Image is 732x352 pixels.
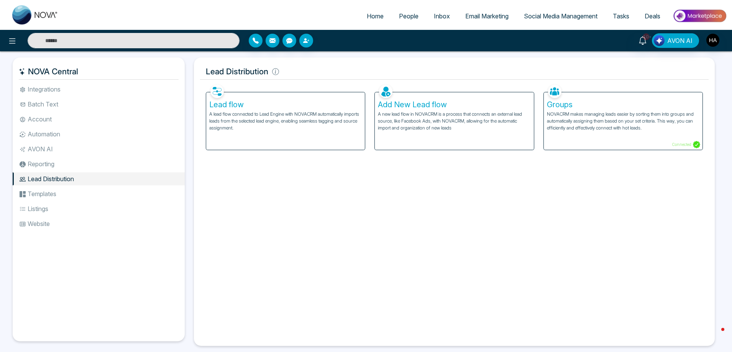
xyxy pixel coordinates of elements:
a: People [391,9,426,23]
li: Batch Text [13,98,185,111]
h5: NOVA Central [19,64,179,80]
img: Market-place.gif [672,7,727,25]
p: A lead flow connected to Lead Engine with NOVACRM automatically imports leads from the selected l... [209,111,362,131]
span: AVON AI [667,36,693,45]
span: Inbox [434,12,450,20]
p: A new lead flow in NOVACRM is a process that connects an external lead source, like Facebook Ads,... [378,111,530,131]
img: Groups [548,85,561,98]
li: Automation [13,128,185,141]
img: Connected [693,141,700,148]
h5: Groups [547,100,699,109]
a: Deals [637,9,668,23]
span: People [399,12,419,20]
a: Email Marketing [458,9,516,23]
h5: Lead flow [209,100,362,109]
a: Home [359,9,391,23]
li: Templates [13,187,185,200]
span: Email Marketing [465,12,509,20]
img: User Avatar [706,34,719,47]
li: Lead Distribution [13,172,185,185]
h5: Lead Distribution [200,64,709,80]
img: Lead Flow [654,35,665,46]
li: Website [13,217,185,230]
img: Add New Lead flow [379,85,392,98]
a: 10+ [634,33,652,47]
li: Account [13,113,185,126]
li: Integrations [13,83,185,96]
a: Inbox [426,9,458,23]
li: Listings [13,202,185,215]
span: Deals [645,12,660,20]
span: Tasks [613,12,629,20]
p: Connected [672,141,700,148]
img: Lead flow [210,85,224,98]
span: Home [367,12,384,20]
img: Nova CRM Logo [12,5,58,25]
span: 10+ [643,33,650,40]
li: AVON AI [13,142,185,156]
span: Social Media Management [524,12,597,20]
li: Reporting [13,157,185,170]
h5: Add New Lead flow [378,100,530,109]
p: NOVACRM makes managing leads easier by sorting them into groups and automatically assigning them ... [547,111,699,131]
a: Tasks [605,9,637,23]
iframe: Intercom live chat [706,326,724,344]
button: AVON AI [652,33,699,48]
a: Social Media Management [516,9,605,23]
